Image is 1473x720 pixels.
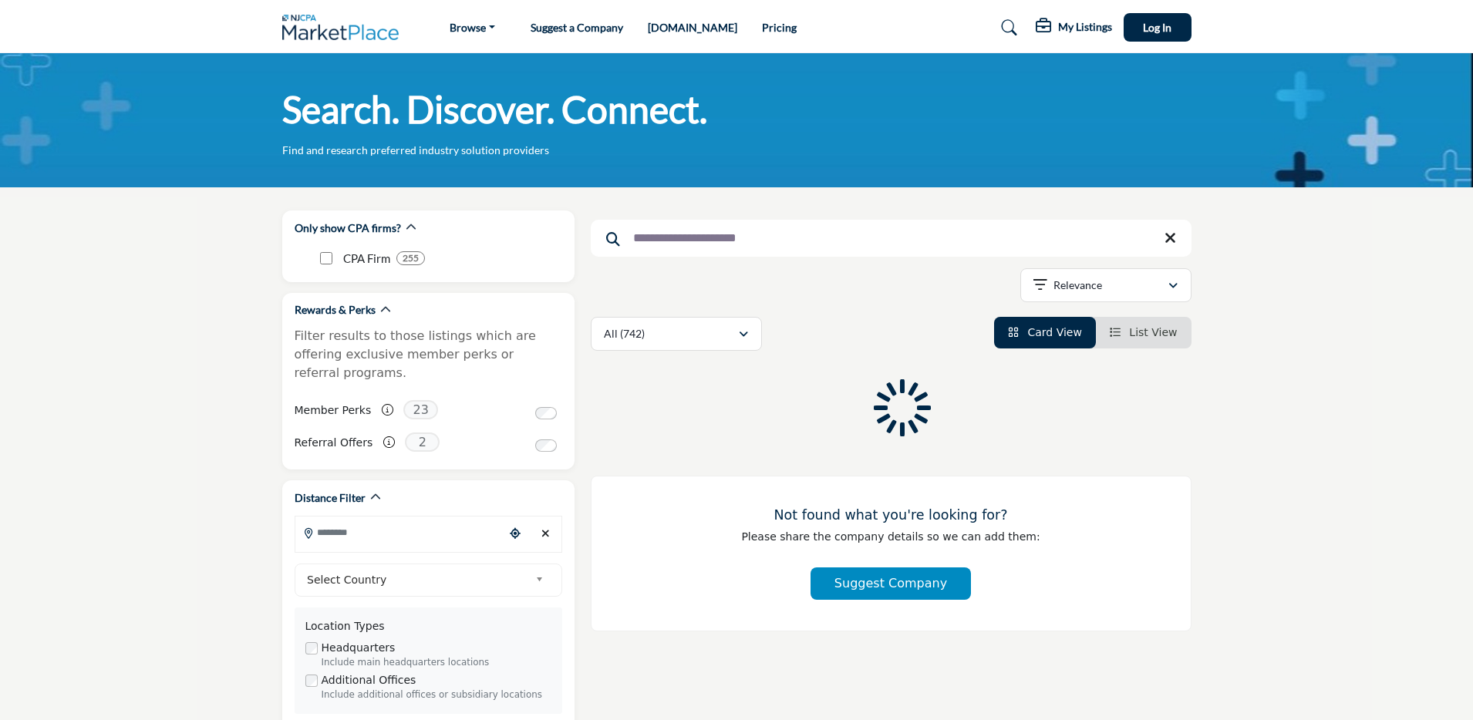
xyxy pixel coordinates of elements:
[535,407,557,419] input: Switch to Member Perks
[648,21,737,34] a: [DOMAIN_NAME]
[534,517,558,550] div: Clear search location
[322,688,551,702] div: Include additional offices or subsidiary locations
[604,326,645,341] p: All (742)
[811,567,971,600] button: Suggest Company
[305,618,551,634] div: Location Types
[994,317,1096,348] li: Card View
[403,253,419,264] b: 255
[531,21,623,34] a: Suggest a Company
[1143,21,1171,34] span: Log In
[1110,326,1178,338] a: View List
[504,517,527,550] div: Choose your current location
[834,576,947,590] span: Suggest Company
[322,672,416,688] label: Additional Offices
[295,327,562,382] p: Filter results to those listings which are offering exclusive member perks or referral programs.
[439,17,506,39] a: Browse
[396,251,425,265] div: 255 Results For CPA Firm
[622,507,1160,523] h3: Not found what you're looking for?
[1008,326,1082,338] a: View Card
[1096,317,1192,348] li: List View
[1058,20,1112,34] h5: My Listings
[1129,326,1177,338] span: List View
[762,21,797,34] a: Pricing
[282,143,549,158] p: Find and research preferred industry solution providers
[295,517,504,547] input: Search Location
[295,490,366,506] h2: Distance Filter
[295,302,376,318] h2: Rewards & Perks
[307,570,529,589] span: Select Country
[322,640,396,656] label: Headquarters
[986,15,1027,40] a: Search
[295,220,401,236] h2: Only show CPA firms?
[741,530,1040,543] span: Please share the company details so we can add them:
[591,220,1192,257] input: Search Keyword
[1053,278,1102,293] p: Relevance
[535,439,557,452] input: Switch to Referral Offers
[295,397,372,424] label: Member Perks
[403,400,438,419] span: 23
[343,250,390,267] p: CPA Firm: CPA Firm
[1020,268,1192,302] button: Relevance
[591,317,762,351] button: All (742)
[405,432,440,452] span: 2
[295,429,373,456] label: Referral Offers
[1027,326,1081,338] span: Card View
[1124,13,1192,42] button: Log In
[282,86,707,133] h1: Search. Discover. Connect.
[322,656,551,670] div: Include main headquarters locations
[320,252,332,264] input: CPA Firm checkbox
[1036,19,1112,37] div: My Listings
[282,15,407,40] img: Site Logo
